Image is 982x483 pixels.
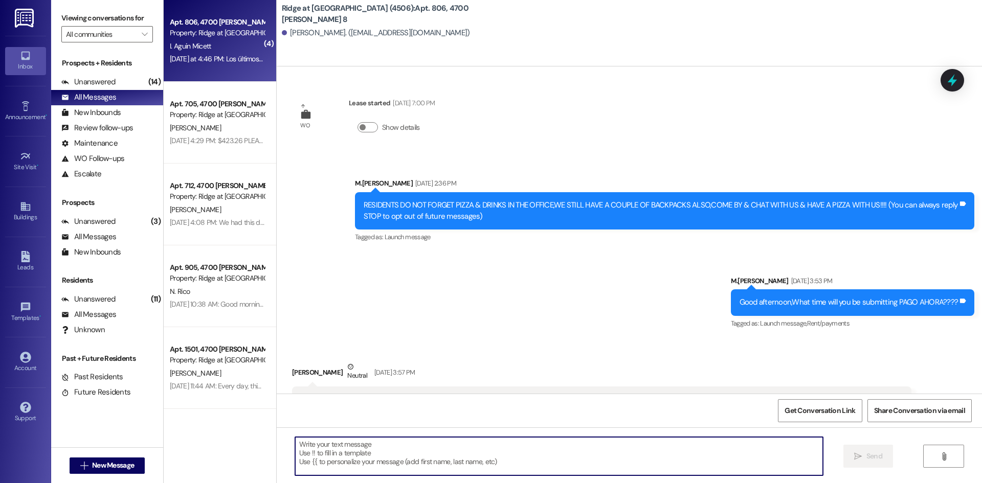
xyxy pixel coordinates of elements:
[282,3,486,25] b: Ridge at [GEOGRAPHIC_DATA] (4506): Apt. 806, 4700 [PERSON_NAME] 8
[731,275,975,290] div: M.[PERSON_NAME]
[61,309,116,320] div: All Messages
[385,233,431,241] span: Launch message
[80,462,88,470] i: 
[61,372,123,382] div: Past Residents
[372,367,415,378] div: [DATE] 3:57 PM
[866,451,882,462] span: Send
[760,319,807,328] span: Launch message ,
[61,77,116,87] div: Unanswered
[170,344,264,355] div: Apt. 1501, 4700 [PERSON_NAME] 15
[170,381,932,390] div: [DATE] 11:44 AM: Every day, this big black dog is let out roaming around by himself. The owners n...
[61,10,153,26] label: Viewing conversations for
[148,291,163,307] div: (11)
[170,109,264,120] div: Property: Ridge at [GEOGRAPHIC_DATA] (4506)
[170,273,264,284] div: Property: Ridge at [GEOGRAPHIC_DATA] (4506)
[5,148,46,175] a: Site Visit •
[61,325,105,335] div: Unknown
[5,349,46,376] a: Account
[390,98,435,108] div: [DATE] 7:00 PM
[51,353,163,364] div: Past + Future Residents
[142,30,147,38] i: 
[5,47,46,75] a: Inbox
[300,120,310,131] div: WO
[51,275,163,286] div: Residents
[51,197,163,208] div: Prospects
[940,452,948,461] i: 
[731,316,975,331] div: Tagged as:
[61,138,118,149] div: Maintenance
[92,460,134,471] span: New Message
[740,297,958,308] div: Good afternoon,What time will you be submitting PAGO AHORA????
[170,136,350,145] div: [DATE] 4:29 PM: $423.26 PLEASE MAKE THIS PAYMENT ASAP!
[61,123,133,133] div: Review follow-ups
[349,98,435,112] div: Lease started
[413,178,456,189] div: [DATE] 2:36 PM
[170,180,264,191] div: Apt. 712, 4700 [PERSON_NAME] 7
[854,452,862,461] i: 
[146,74,163,90] div: (14)
[282,28,470,38] div: [PERSON_NAME]. ([EMAIL_ADDRESS][DOMAIN_NAME])
[355,229,974,244] div: Tagged as:
[70,457,145,474] button: New Message
[170,191,264,202] div: Property: Ridge at [GEOGRAPHIC_DATA] (4506)
[61,169,101,179] div: Escalate
[874,405,965,416] span: Share Conversation via email
[61,153,124,164] div: WO Follow-ups
[170,205,221,214] span: [PERSON_NAME]
[170,28,264,38] div: Property: Ridge at [GEOGRAPHIC_DATA] (4506)
[789,275,833,286] div: [DATE] 3:53 PM
[51,58,163,68] div: Prospects + Residents
[15,9,36,28] img: ResiDesk Logo
[61,107,121,118] div: New Inbounds
[170,41,211,51] span: I. Aguin Micett
[170,99,264,109] div: Apt. 705, 4700 [PERSON_NAME] 7
[785,405,855,416] span: Get Conversation Link
[345,361,369,383] div: Neutral
[66,26,137,42] input: All communities
[39,313,41,320] span: •
[364,200,958,222] div: RESIDENTS DO NOT FORGET PIZZA & DRINKS IN THE OFFICE,WE STILL HAVE A COUPLE OF BACKPACKS ALSO,COM...
[170,355,264,365] div: Property: Ridge at [GEOGRAPHIC_DATA] (4506)
[170,17,264,28] div: Apt. 806, 4700 [PERSON_NAME] 8
[170,287,190,296] span: N. Rico
[170,369,221,378] span: [PERSON_NAME]
[170,54,385,63] div: [DATE] at 4:46 PM: Los últimos mensajes que le envié nunca lo respondió
[61,232,116,242] div: All Messages
[382,122,420,133] label: Show details
[61,247,121,258] div: New Inbounds
[5,399,46,426] a: Support
[355,178,974,192] div: M.[PERSON_NAME]
[170,262,264,273] div: Apt. 905, 4700 [PERSON_NAME] 9
[61,294,116,305] div: Unanswered
[778,399,862,422] button: Get Conversation Link
[37,162,38,169] span: •
[5,198,46,225] a: Buildings
[61,216,116,227] div: Unanswered
[170,300,463,309] div: [DATE] 10:38 AM: Good morning,What's going on,I'm having trouble with my phone here at the office.
[61,387,130,398] div: Future Residents
[170,123,221,132] span: [PERSON_NAME]
[5,298,46,326] a: Templates •
[170,218,314,227] div: [DATE] 4:08 PM: We had this discussion via email
[46,112,47,119] span: •
[807,319,850,328] span: Rent/payments
[148,214,163,229] div: (3)
[292,361,911,386] div: [PERSON_NAME]
[61,92,116,103] div: All Messages
[843,445,893,468] button: Send
[5,248,46,275] a: Leads
[867,399,972,422] button: Share Conversation via email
